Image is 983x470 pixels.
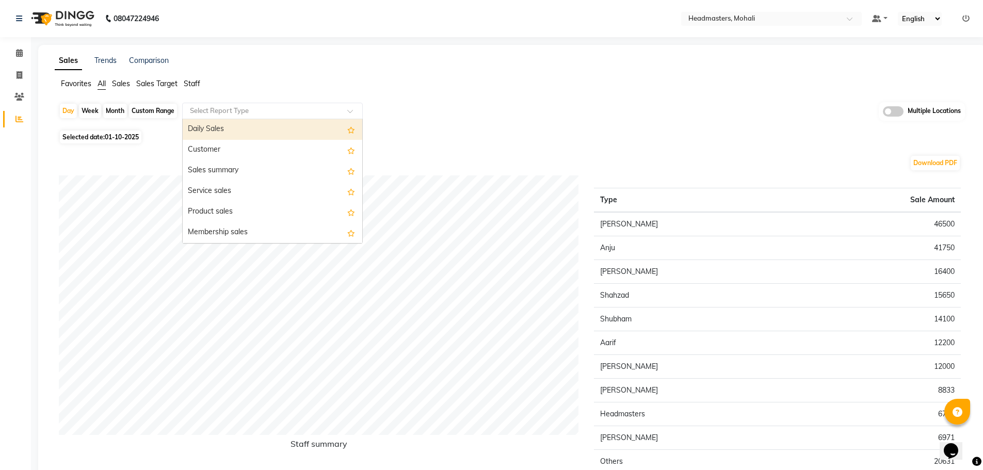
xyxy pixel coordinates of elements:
td: Shubham [594,307,797,331]
span: 01-10-2025 [105,133,139,141]
div: Service sales [183,181,362,202]
span: Add this report to Favorites List [347,206,355,218]
span: Multiple Locations [908,106,961,117]
span: All [98,79,106,88]
div: Sales summary [183,160,362,181]
div: Daily Sales [183,119,362,140]
td: 12000 [797,354,961,378]
div: Product sales [183,202,362,222]
td: 12200 [797,331,961,354]
span: Add this report to Favorites List [347,226,355,239]
td: [PERSON_NAME] [594,426,797,449]
th: Type [594,188,797,212]
td: 8833 [797,378,961,402]
img: logo [26,4,97,33]
a: Sales [55,52,82,70]
ng-dropdown-panel: Options list [182,119,363,244]
span: Add this report to Favorites List [347,165,355,177]
div: Day [60,104,77,118]
div: Membership sales [183,222,362,243]
td: 6750 [797,402,961,426]
div: Customer [183,140,362,160]
iframe: chat widget [940,429,973,460]
td: 16400 [797,260,961,283]
div: Custom Range [129,104,177,118]
td: Aarif [594,331,797,354]
td: 14100 [797,307,961,331]
a: Comparison [129,56,169,65]
th: Sale Amount [797,188,961,212]
span: Sales Target [136,79,178,88]
td: Anju [594,236,797,260]
td: [PERSON_NAME] [594,378,797,402]
span: Staff [184,79,200,88]
td: Headmasters [594,402,797,426]
span: Add this report to Favorites List [347,144,355,156]
b: 08047224946 [114,4,159,33]
td: [PERSON_NAME] [594,354,797,378]
span: Add this report to Favorites List [347,185,355,198]
td: 6971 [797,426,961,449]
td: 41750 [797,236,961,260]
span: Selected date: [60,131,141,143]
td: 15650 [797,283,961,307]
div: Month [103,104,127,118]
span: Favorites [61,79,91,88]
td: [PERSON_NAME] [594,212,797,236]
a: Trends [94,56,117,65]
td: Shahzad [594,283,797,307]
span: Add this report to Favorites List [347,123,355,136]
div: Week [79,104,101,118]
td: 46500 [797,212,961,236]
span: Sales [112,79,130,88]
button: Download PDF [911,156,960,170]
td: [PERSON_NAME] [594,260,797,283]
h6: Staff summary [59,439,578,453]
